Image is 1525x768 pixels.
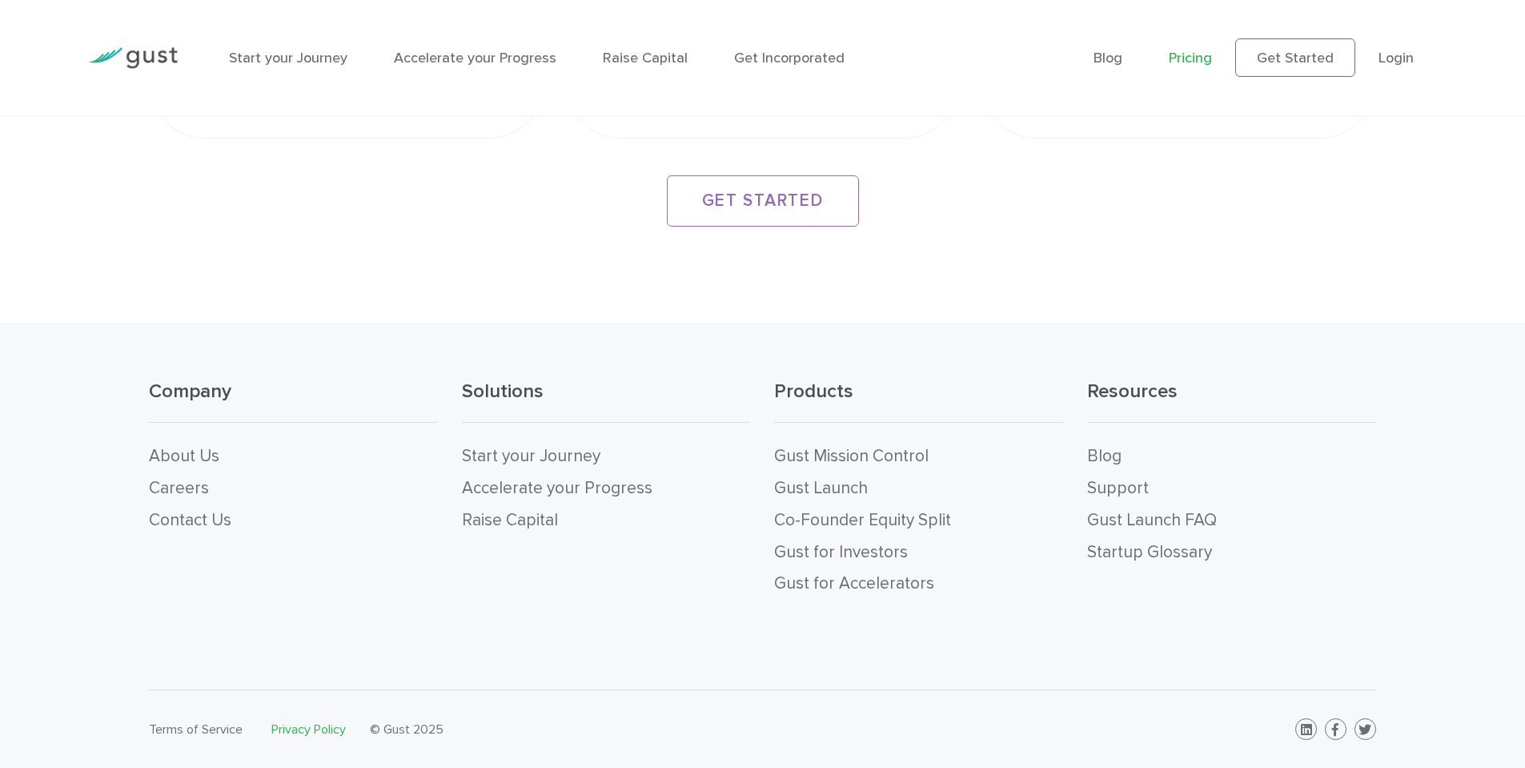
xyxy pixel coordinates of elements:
a: Gust Launch FAQ [1087,510,1217,530]
h3: Company [149,379,438,423]
a: About Us [149,446,219,466]
a: Pricing [1169,50,1212,66]
a: Privacy Policy [271,722,346,737]
a: GET STARTED [667,175,859,227]
a: Raise Capital [462,510,558,530]
div: © Gust 2025 [370,718,750,741]
a: Start your Journey [462,446,600,466]
a: Gust for Accelerators [774,573,934,593]
a: Login [1379,50,1414,66]
a: Blog [1094,50,1122,66]
a: Gust Launch [774,478,868,498]
a: Start your Journey [229,50,347,66]
img: Gust Logo [88,47,178,69]
a: Contact Us [149,510,231,530]
h3: Resources [1087,379,1376,423]
a: Terms of Service [149,722,243,737]
a: Accelerate your Progress [462,478,652,498]
a: Blog [1087,446,1122,466]
a: Careers [149,478,209,498]
a: Raise Capital [603,50,688,66]
a: Co-Founder Equity Split [774,510,951,530]
a: Gust Mission Control [774,446,929,466]
h3: Products [774,379,1063,423]
a: Gust for Investors [774,542,908,562]
a: Get Incorporated [734,50,845,66]
a: Support [1087,478,1149,498]
a: Accelerate your Progress [394,50,556,66]
a: Get Started [1235,38,1355,77]
a: Startup Glossary [1087,542,1212,562]
h3: Solutions [462,379,751,423]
